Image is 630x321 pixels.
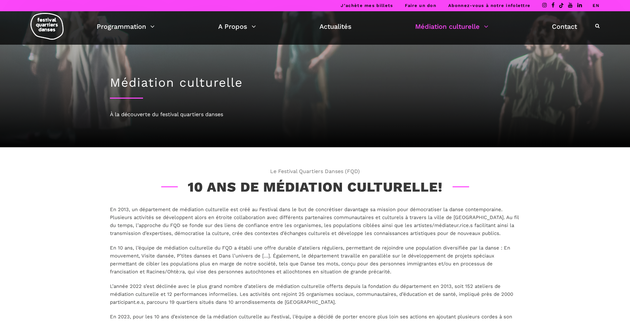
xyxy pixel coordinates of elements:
a: J’achète mes billets [341,3,393,8]
a: A Propos [218,21,256,32]
p: En 2013, un département de médiation culturelle est créé au Festival dans le but de concrétiser d... [110,206,520,237]
a: Abonnez-vous à notre infolettre [448,3,530,8]
a: Médiation culturelle [415,21,488,32]
p: L’année 2022 s’est déclinée avec le plus grand nombre d’ateliers de médiation culturelle offerts ... [110,282,520,306]
div: À la découverte du festival quartiers danses [110,110,520,119]
a: Programmation [97,21,155,32]
h3: 10 ans de médiation culturelle! [161,179,469,196]
a: Contact [552,21,577,32]
span: Le Festival Quartiers Danses (FQD) [110,167,520,176]
img: logo-fqd-med [30,13,64,40]
h1: Médiation culturelle [110,75,520,90]
a: Faire un don [405,3,436,8]
a: Actualités [319,21,352,32]
a: EN [593,3,600,8]
p: En 10 ans, l’équipe de médiation culturelle du FQD a établi une offre durable d’ateliers régulier... [110,244,520,276]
